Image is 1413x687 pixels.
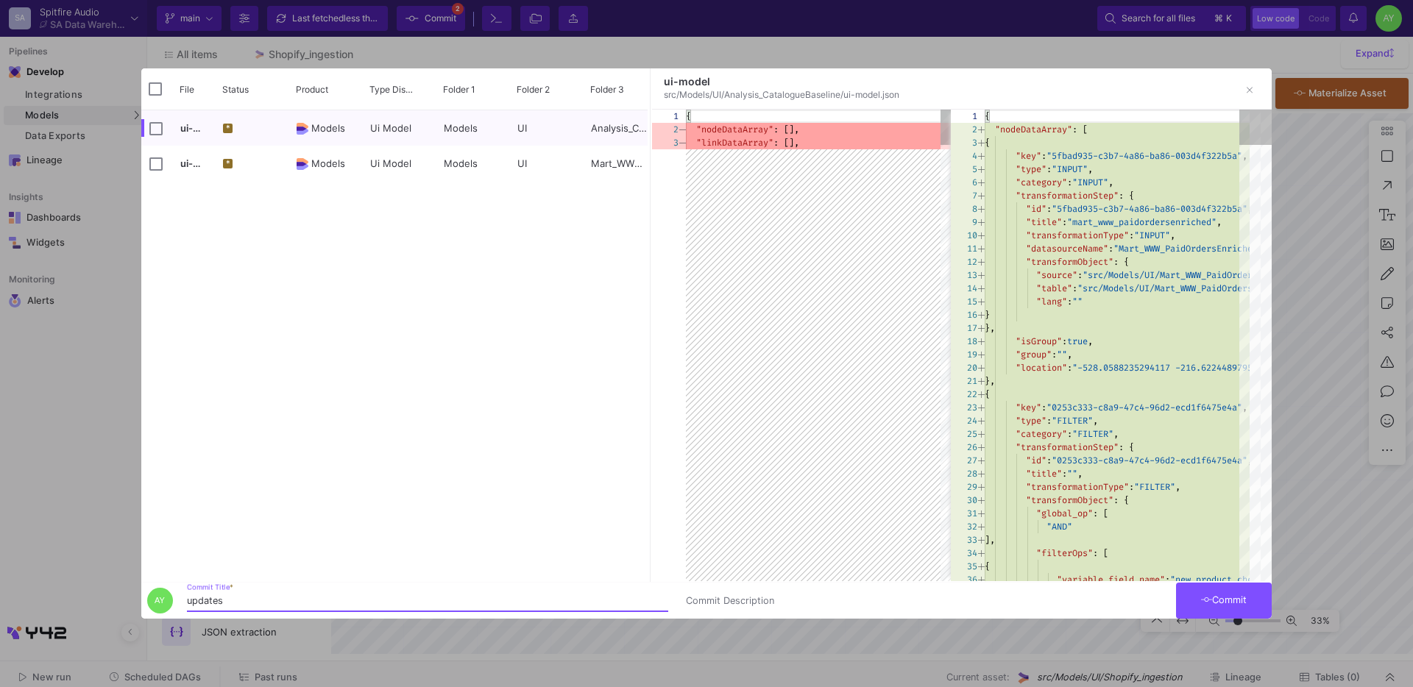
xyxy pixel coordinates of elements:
[1072,296,1083,307] span: ""
[951,176,977,189] div: 6
[985,309,990,321] span: }
[1072,124,1088,135] span: : [
[1088,163,1093,175] span: ,
[1057,574,1165,585] span: "variable_field_name"
[951,480,977,494] div: 29
[951,547,977,560] div: 34
[1134,481,1175,493] span: "FILTER"
[1026,455,1047,466] span: "id"
[583,110,656,146] div: Analysis_CatalogueBaseline
[1077,468,1083,480] span: ,
[1052,349,1057,360] span: :
[1016,163,1047,175] span: "type"
[180,157,222,169] span: ui-model
[1083,269,1304,281] span: "src/Models/UI/Mart_WWW_PaidOrdersEnriched"
[1170,574,1268,585] span: "new_product_check"
[1093,547,1108,559] span: : [
[1108,177,1113,188] span: ,
[664,89,1192,101] div: src/Models/UI/Analysis_CatalogueBaseline/ui-model.json
[1062,216,1067,228] span: :
[951,136,977,149] div: 3
[1016,362,1067,374] span: "location"
[1077,269,1083,281] span: :
[1067,296,1072,307] span: :
[1067,335,1088,347] span: true
[1041,402,1047,413] span: :
[951,560,977,573] div: 35
[369,84,415,95] span: Type Display Name
[1016,349,1052,360] span: "group"
[1113,256,1129,268] span: : {
[1036,296,1067,307] span: "lang"
[509,110,583,146] div: UI
[985,534,995,546] span: ],
[1047,150,1242,162] span: "5fbad935-c3b7-4a86-ba86-003d4f322b5a"
[1016,177,1067,188] span: "category"
[1201,594,1247,605] span: Commit
[1016,441,1119,453] span: "transformationStep"
[951,454,977,467] div: 27
[1047,402,1242,413] span: "0253c333-c8a9-47c4-96d2-ecd1f6475e4a"
[951,374,977,388] div: 21
[951,441,977,454] div: 26
[1026,216,1062,228] span: "title"
[141,146,656,181] div: Press SPACE to select this row.
[370,111,428,146] span: Ui Model
[951,388,977,401] div: 22
[1016,402,1041,413] span: "key"
[951,282,977,295] div: 14
[951,361,977,374] div: 20
[951,123,977,136] div: 2
[1026,229,1129,241] span: "transformationType"
[951,573,977,586] div: 36
[370,146,428,181] span: Ui Model
[222,84,249,95] span: Status
[951,268,977,282] div: 13
[652,123,679,136] div: 2
[951,321,977,335] div: 17
[951,414,977,427] div: 24
[985,388,990,400] span: {
[985,137,990,149] span: {
[1134,229,1170,241] span: "INPUT"
[1036,508,1093,519] span: "global_op"
[509,146,583,181] div: UI
[951,494,977,507] div: 30
[1047,415,1052,427] span: :
[773,137,799,149] span: : [],
[1119,190,1134,202] span: : {
[1036,269,1077,281] span: "source"
[951,242,977,255] div: 11
[951,533,977,547] div: 33
[652,136,679,149] div: 3
[1113,243,1263,254] span: "Mart_WWW_PaidOrdersEnriched"
[583,146,656,181] div: Mart_WWW_PaidOrdersEnriched
[1176,583,1272,619] button: Commit
[1077,282,1335,294] span: "src/Models/UI/Mart_WWW_PaidOrdersEnriched/mart_ww
[1072,177,1108,188] span: "INPUT"
[1036,282,1072,294] span: "table"
[1113,428,1119,440] span: ,
[1108,243,1113,254] span: :
[1067,349,1072,360] span: ,
[1072,282,1077,294] span: :
[1016,335,1062,347] span: "isGroup"
[1016,150,1041,162] span: "key"
[1072,362,1278,374] span: "-528.0588235294117 -216.62244897959184"
[1047,163,1052,175] span: :
[1129,229,1134,241] span: :
[1129,481,1134,493] span: :
[1072,428,1113,440] span: "FILTER"
[1041,150,1047,162] span: :
[1026,256,1113,268] span: "transformObject"
[985,560,990,572] span: {
[1062,335,1067,347] span: :
[180,84,194,95] span: File
[1026,203,1047,215] span: "id"
[951,507,977,520] div: 31
[443,84,475,95] span: Folder 1
[951,255,977,268] div: 12
[985,375,995,387] span: },
[773,124,799,135] span: : [],
[1119,441,1134,453] span: : {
